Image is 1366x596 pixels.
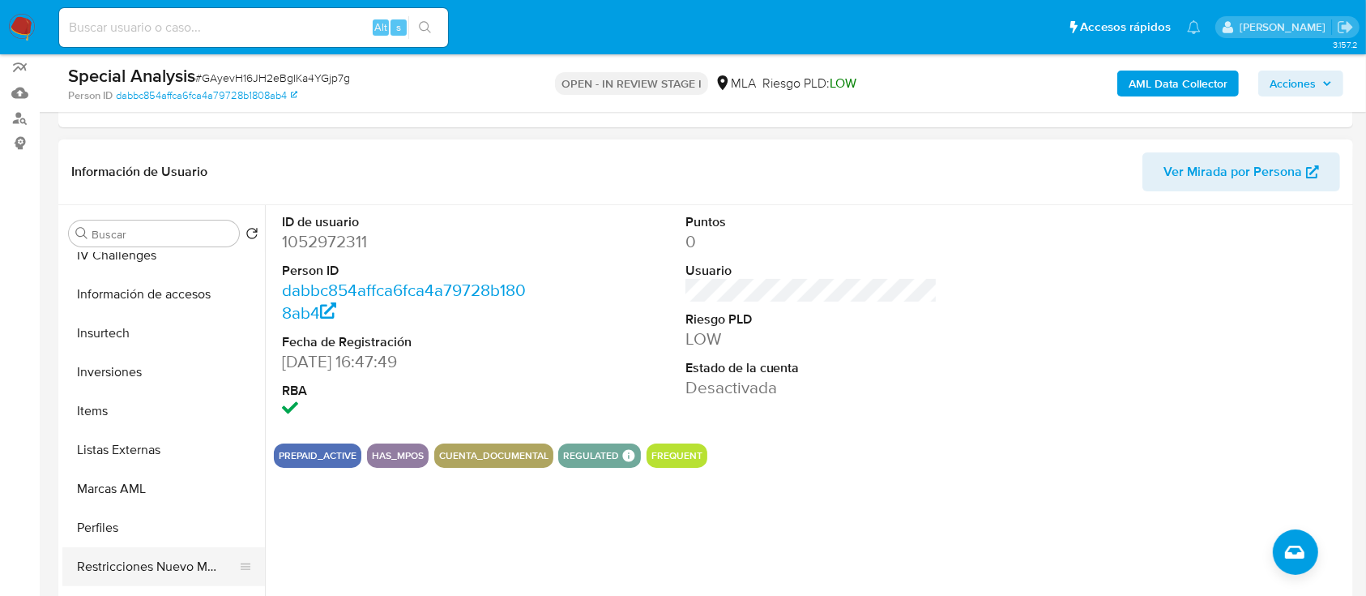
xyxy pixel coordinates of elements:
[62,508,265,547] button: Perfiles
[62,314,265,353] button: Insurtech
[685,376,938,399] dd: Desactivada
[685,359,938,377] dt: Estado de la cuenta
[62,431,265,470] button: Listas Externas
[1337,19,1354,36] a: Salir
[68,88,113,103] b: Person ID
[282,213,535,231] dt: ID de usuario
[685,262,938,280] dt: Usuario
[116,88,297,103] a: dabbc854affca6fca4a79728b1808ab4
[68,62,195,88] b: Special Analysis
[685,213,938,231] dt: Puntos
[62,353,265,392] button: Inversiones
[685,328,938,350] dd: LOW
[555,72,708,95] p: OPEN - IN REVIEW STAGE I
[1270,71,1316,96] span: Acciones
[75,227,88,240] button: Buscar
[62,470,265,508] button: Marcas AML
[408,16,442,39] button: search-icon
[685,311,938,328] dt: Riesgo PLD
[92,227,233,242] input: Buscar
[282,278,526,324] a: dabbc854affca6fca4a79728b1808ab4
[282,262,535,280] dt: Person ID
[1142,152,1340,191] button: Ver Mirada por Persona
[396,19,401,35] span: s
[374,19,387,35] span: Alt
[62,236,265,275] button: IV Challenges
[685,230,938,253] dd: 0
[282,333,535,351] dt: Fecha de Registración
[71,164,207,180] h1: Información de Usuario
[59,17,448,38] input: Buscar usuario o caso...
[245,227,258,245] button: Volver al orden por defecto
[1258,71,1343,96] button: Acciones
[282,230,535,253] dd: 1052972311
[195,70,350,86] span: # GAyevH16JH2eBgIKa4YGjp7g
[282,382,535,400] dt: RBA
[1187,20,1201,34] a: Notificaciones
[830,74,856,92] span: LOW
[762,75,856,92] span: Riesgo PLD:
[62,392,265,431] button: Items
[1129,71,1227,96] b: AML Data Collector
[715,75,756,92] div: MLA
[62,275,265,314] button: Información de accesos
[62,547,252,586] button: Restricciones Nuevo Mundo
[282,350,535,373] dd: [DATE] 16:47:49
[1163,152,1302,191] span: Ver Mirada por Persona
[1080,19,1171,36] span: Accesos rápidos
[1117,71,1239,96] button: AML Data Collector
[1333,38,1358,51] span: 3.157.2
[1240,19,1331,35] p: ezequiel.castrillon@mercadolibre.com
